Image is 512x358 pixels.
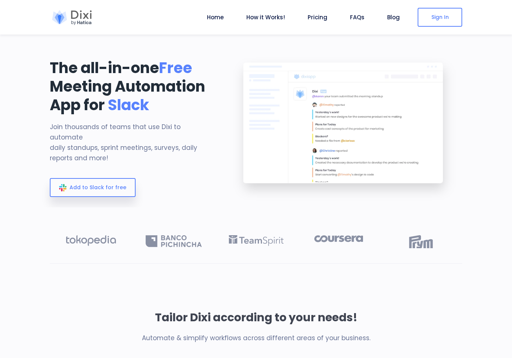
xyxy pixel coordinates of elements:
[44,308,468,327] h2: Tailor Dixi according to your needs!
[226,50,462,207] img: landing-banner
[44,332,468,344] p: Automate & simplify workflows across different areas of your business.
[305,13,330,22] a: Pricing
[204,13,227,22] a: Home
[347,13,367,22] a: FAQs
[108,95,149,115] span: Slack
[50,59,215,114] h1: The all-in-one Meeting Automation App for
[243,13,288,22] a: How it Works!
[59,184,67,191] img: slack_icon_color.svg
[50,178,136,197] a: Add to Slack for free
[384,13,403,22] a: Blog
[159,58,192,78] span: Free
[69,184,126,191] span: Add to Slack for free
[418,8,462,27] a: Sign In
[50,122,215,163] p: Join thousands of teams that use Dixi to automate daily standups, sprint meetings, surveys, daily...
